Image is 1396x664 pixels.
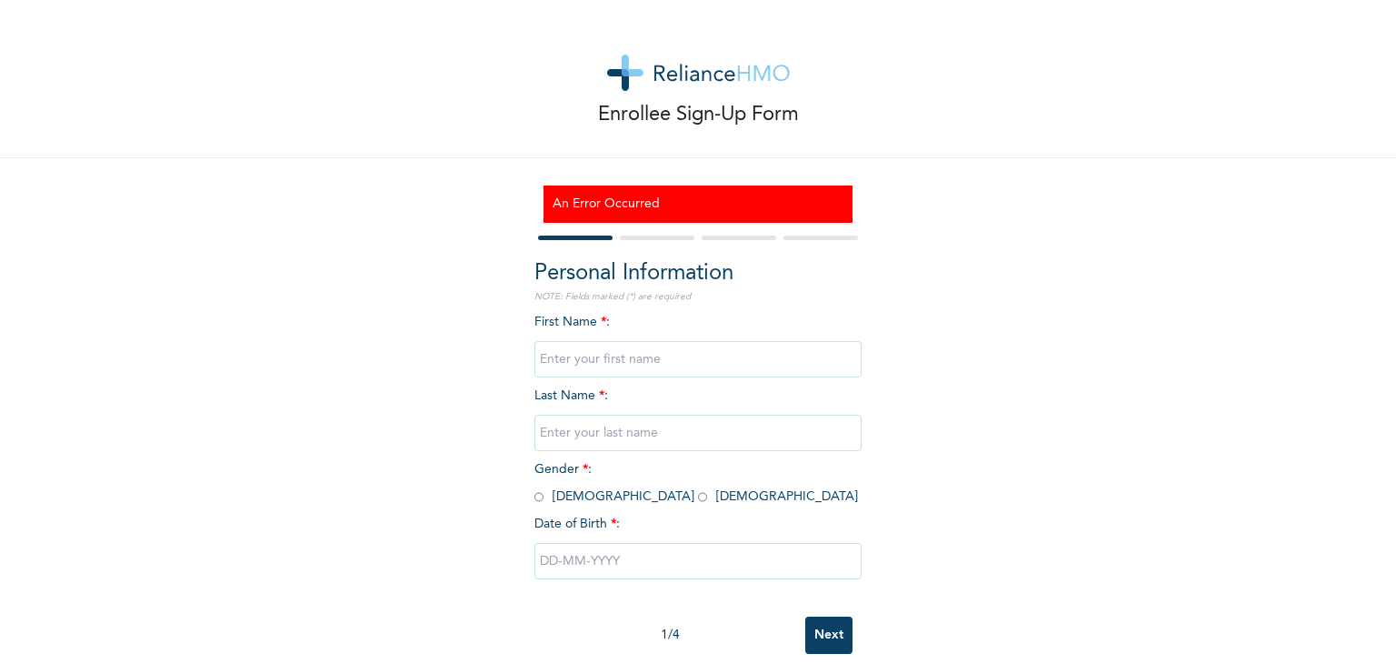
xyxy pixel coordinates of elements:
[534,463,858,503] span: Gender : [DEMOGRAPHIC_DATA] [DEMOGRAPHIC_DATA]
[534,257,862,290] h2: Personal Information
[534,515,620,534] span: Date of Birth :
[534,290,862,304] p: NOTE: Fields marked (*) are required
[534,543,862,579] input: DD-MM-YYYY
[553,195,843,214] h3: An Error Occurred
[534,316,862,366] span: First Name :
[534,389,862,439] span: Last Name :
[607,55,790,91] img: logo
[534,626,805,645] div: 1 / 4
[598,100,799,130] p: Enrollee Sign-Up Form
[534,415,862,451] input: Enter your last name
[805,617,853,654] input: Next
[534,341,862,377] input: Enter your first name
